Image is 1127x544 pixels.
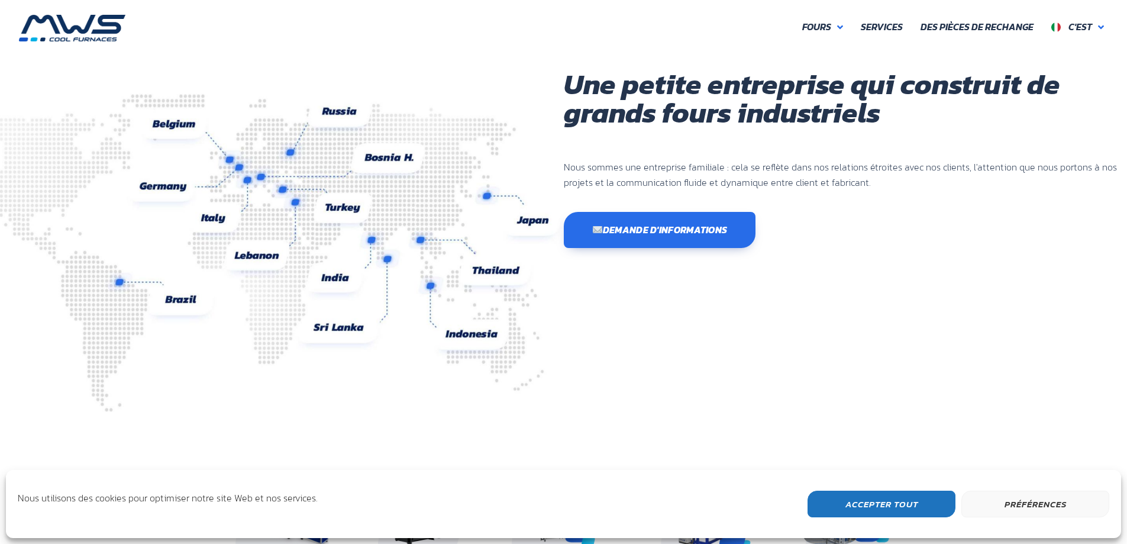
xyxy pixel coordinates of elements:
[808,491,955,517] button: Accepter tout
[593,225,602,234] img: ✉️
[564,160,1117,189] font: Nous sommes une entreprise familiale : cela se reflète dans nos relations étroites avec nos clien...
[19,15,125,41] img: MWS srl
[603,223,728,237] font: Demande d'informations
[921,20,1034,34] font: Des pièces de rechange
[1068,20,1092,34] font: C'est
[1042,15,1113,40] a: C'est
[852,15,912,40] a: Services
[793,15,852,40] a: Fours
[564,63,1060,134] font: Une petite entreprise qui construit de grands fours industriels
[961,491,1109,517] button: Préférences
[802,20,831,34] font: Fours
[18,491,318,505] font: Nous utilisons des cookies pour optimiser notre site Web et nos services.
[1005,497,1067,511] font: Préférences
[564,212,756,248] a: ✉️Demande d'informations
[861,20,903,34] font: Services
[912,15,1042,40] a: Des pièces de rechange
[845,497,918,511] font: Accepter tout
